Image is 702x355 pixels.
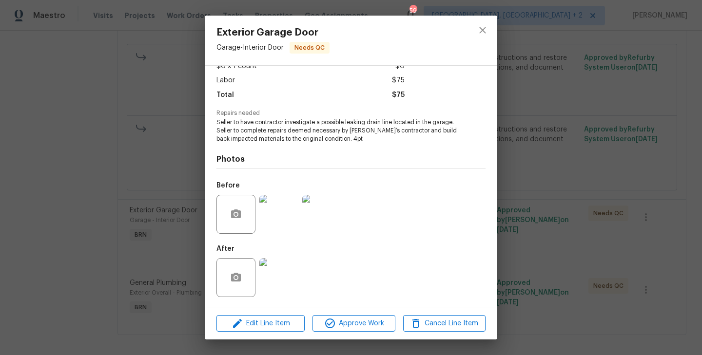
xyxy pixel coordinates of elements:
span: Labor [216,74,235,88]
button: Edit Line Item [216,315,305,332]
button: Cancel Line Item [403,315,486,332]
span: $0 [395,59,405,74]
span: Total [216,88,234,102]
h4: Photos [216,154,486,164]
span: $0 x 1 count [216,59,257,74]
span: Cancel Line Item [406,318,483,330]
button: Approve Work [312,315,395,332]
span: $75 [392,74,405,88]
span: Garage - Interior Door [216,44,284,51]
span: $75 [392,88,405,102]
span: Needs QC [291,43,329,53]
h5: Before [216,182,240,189]
span: Seller to have contractor investigate a possible leaking drain line located in the garage. Seller... [216,118,459,143]
span: Repairs needed [216,110,486,116]
div: 59 [409,6,416,16]
span: Approve Work [315,318,392,330]
span: Edit Line Item [219,318,302,330]
h5: After [216,245,234,252]
button: close [471,19,494,42]
span: Exterior Garage Door [216,27,330,38]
